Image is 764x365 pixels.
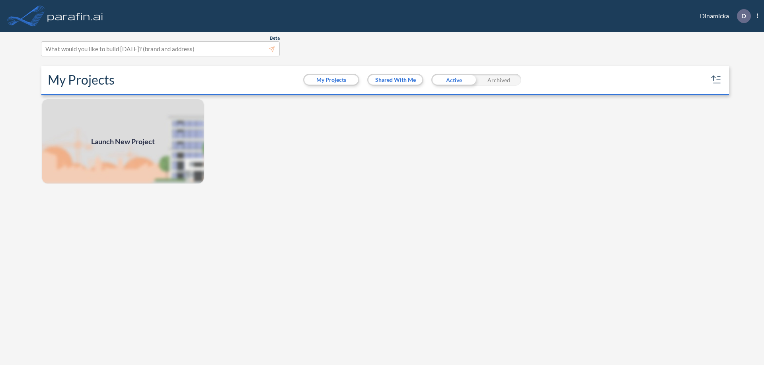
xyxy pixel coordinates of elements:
[476,74,521,86] div: Archived
[741,12,746,19] p: D
[270,35,280,41] span: Beta
[304,75,358,85] button: My Projects
[431,74,476,86] div: Active
[41,98,205,184] img: add
[368,75,422,85] button: Shared With Me
[48,72,115,87] h2: My Projects
[688,9,758,23] div: Dinamicka
[46,8,105,24] img: logo
[41,98,205,184] a: Launch New Project
[710,73,723,86] button: sort
[91,136,155,147] span: Launch New Project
